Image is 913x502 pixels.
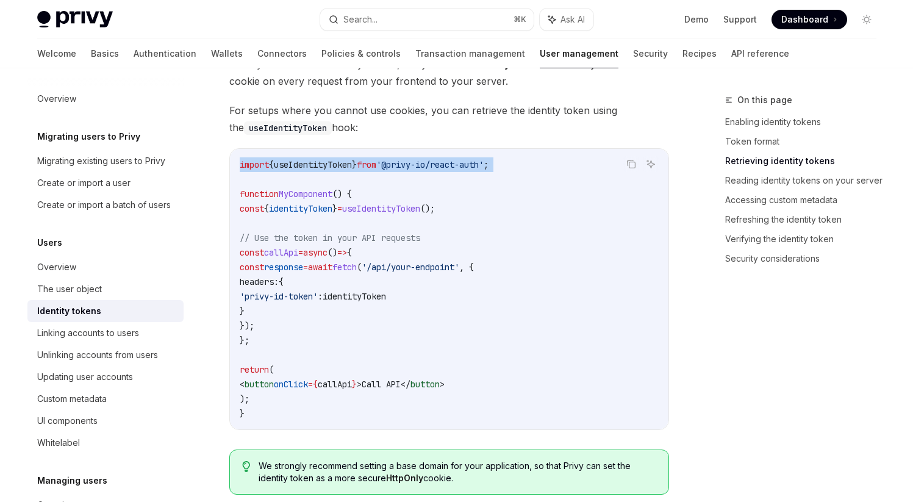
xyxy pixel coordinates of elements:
[27,256,184,278] a: Overview
[410,379,440,390] span: button
[337,247,347,258] span: =>
[27,322,184,344] a: Linking accounts to users
[313,379,318,390] span: {
[27,88,184,110] a: Overview
[357,159,376,170] span: from
[91,39,119,68] a: Basics
[264,203,269,214] span: {
[245,379,274,390] span: button
[342,203,420,214] span: useIdentityToken
[352,159,357,170] span: }
[240,408,245,419] span: }
[737,93,792,107] span: On this page
[781,13,828,26] span: Dashboard
[27,300,184,322] a: Identity tokens
[37,392,107,406] div: Custom metadata
[320,9,534,30] button: Search...⌘K
[352,379,357,390] span: }
[240,291,318,302] span: 'privy-id-token'
[386,473,423,483] strong: HttpOnly
[560,13,585,26] span: Ask AI
[362,379,401,390] span: Call API
[240,320,254,331] span: });
[540,9,593,30] button: Ask AI
[298,247,303,258] span: =
[725,210,886,229] a: Refreshing the identity token
[211,39,243,68] a: Wallets
[274,379,308,390] span: onClick
[37,414,98,428] div: UI components
[321,39,401,68] a: Policies & controls
[484,159,489,170] span: ;
[240,306,245,317] span: }
[401,379,410,390] span: </
[362,262,459,273] span: '/api/your-endpoint'
[240,393,249,404] span: );
[27,172,184,194] a: Create or import a user
[37,326,139,340] div: Linking accounts to users
[240,335,249,346] span: };
[37,235,62,250] h5: Users
[303,247,328,258] span: async
[242,461,251,472] svg: Tip
[318,379,352,390] span: callApi
[264,262,303,273] span: response
[240,159,269,170] span: import
[27,344,184,366] a: Unlinking accounts from users
[37,39,76,68] a: Welcome
[332,262,357,273] span: fetch
[269,203,332,214] span: identityToken
[731,39,789,68] a: API reference
[420,203,435,214] span: ();
[257,39,307,68] a: Connectors
[633,39,668,68] a: Security
[37,198,171,212] div: Create or import a batch of users
[27,388,184,410] a: Custom metadata
[37,91,76,106] div: Overview
[376,159,484,170] span: '@privy-io/react-auth'
[725,229,886,249] a: Verifying the identity token
[279,276,284,287] span: {
[27,194,184,216] a: Create or import a batch of users
[459,262,474,273] span: , {
[643,156,659,172] button: Ask AI
[347,247,352,258] span: {
[725,151,886,171] a: Retrieving identity tokens
[514,15,526,24] span: ⌘ K
[725,171,886,190] a: Reading identity tokens on your server
[857,10,876,29] button: Toggle dark mode
[337,203,342,214] span: =
[37,154,165,168] div: Migrating existing users to Privy
[279,188,332,199] span: MyComponent
[308,379,313,390] span: =
[37,282,102,296] div: The user object
[37,436,80,450] div: Whitelabel
[27,366,184,388] a: Updating user accounts
[682,39,717,68] a: Recipes
[332,188,352,199] span: () {
[37,11,113,28] img: light logo
[357,379,362,390] span: >
[240,247,264,258] span: const
[27,410,184,432] a: UI components
[240,232,420,243] span: // Use the token in your API requests
[772,10,847,29] a: Dashboard
[725,112,886,132] a: Enabling identity tokens
[240,379,245,390] span: <
[725,190,886,210] a: Accessing custom metadata
[259,460,656,484] span: We strongly recommend setting a base domain for your application, so that Privy can set the ident...
[37,473,107,488] h5: Managing users
[303,262,308,273] span: =
[318,291,323,302] span: :
[37,348,158,362] div: Unlinking accounts from users
[723,13,757,26] a: Support
[357,262,362,273] span: (
[229,102,669,136] span: For setups where you cannot use cookies, you can retrieve the identity token using the hook:
[27,278,184,300] a: The user object
[332,203,337,214] span: }
[684,13,709,26] a: Demo
[725,249,886,268] a: Security considerations
[134,39,196,68] a: Authentication
[37,370,133,384] div: Updating user accounts
[623,156,639,172] button: Copy the contents from the code block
